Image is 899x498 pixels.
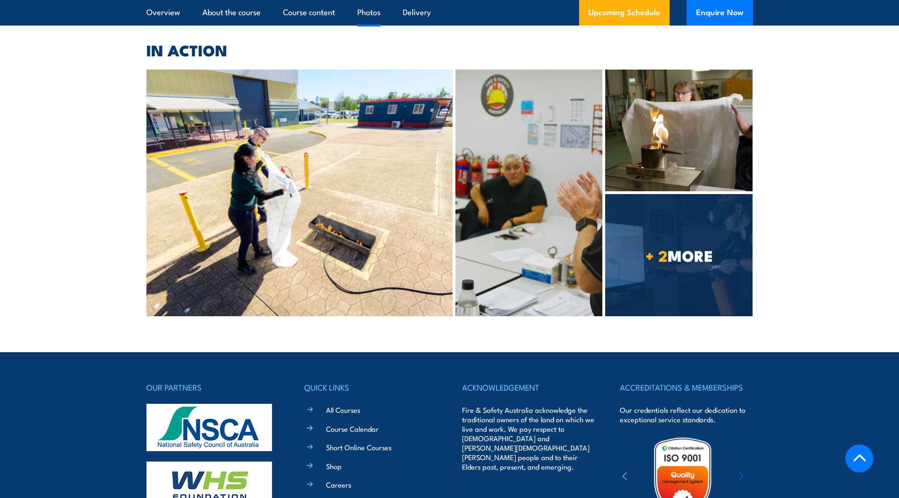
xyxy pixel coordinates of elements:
img: nsca-logo-footer [146,404,272,451]
a: + 2MORE [605,194,753,316]
a: All Courses [326,405,360,415]
a: Careers [326,480,351,489]
h4: ACCREDITATIONS & MEMBERSHIPS [620,381,753,394]
a: Short Online Courses [326,442,391,452]
span: MORE [605,249,753,262]
h4: QUICK LINKS [304,381,437,394]
a: Shop [326,461,342,471]
p: Fire & Safety Australia acknowledge the traditional owners of the land on which we live and work.... [462,405,595,471]
img: ewpa-logo [725,462,807,494]
strong: + 2 [645,243,668,267]
h4: ACKNOWLEDGEMENT [462,381,595,394]
p: Our credentials reflect our dedication to exceptional service standards. [620,405,753,424]
h2: IN ACTION [146,43,753,56]
img: Fire Extinguisher Fire Blanket [605,70,753,191]
a: Course Calendar [326,424,379,434]
img: Fire Extinguisher Classroom Training [455,70,602,316]
img: Fire Extinguisher Training [146,70,453,316]
h4: OUR PARTNERS [146,381,279,394]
